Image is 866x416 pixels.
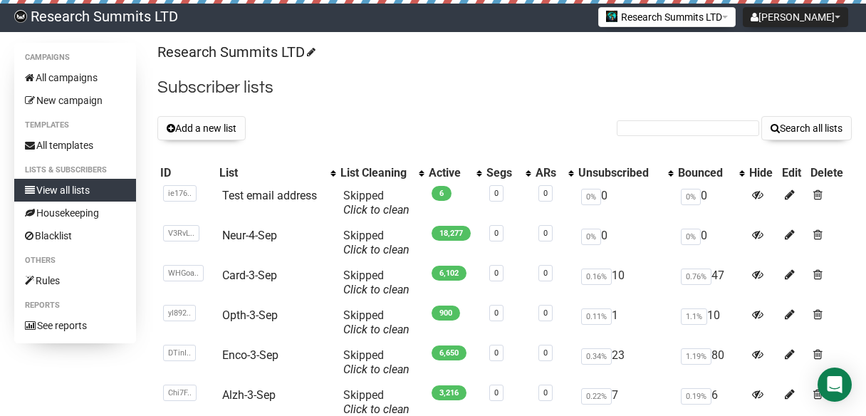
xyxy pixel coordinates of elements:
div: Active [429,166,469,180]
div: List Cleaning [340,166,412,180]
span: 0.16% [581,269,612,285]
a: 0 [543,388,548,397]
li: Reports [14,297,136,314]
a: Rules [14,269,136,292]
span: Skipped [343,308,409,336]
th: Segs: No sort applied, activate to apply an ascending sort [484,163,532,183]
th: Edit: No sort applied, sorting is disabled [779,163,808,183]
a: Enco-3-Sep [222,348,278,362]
td: 10 [575,263,675,303]
span: Skipped [343,229,409,256]
th: ARs: No sort applied, activate to apply an ascending sort [533,163,575,183]
button: [PERSON_NAME] [743,7,848,27]
div: Hide [749,166,777,180]
button: Add a new list [157,116,246,140]
a: Blacklist [14,224,136,247]
li: Lists & subscribers [14,162,136,179]
td: 0 [575,183,675,223]
span: 0% [581,229,601,245]
a: Click to clean [343,243,409,256]
a: All templates [14,134,136,157]
a: 0 [543,308,548,318]
span: ie176.. [163,185,197,202]
a: Click to clean [343,363,409,376]
span: V3RvL.. [163,225,199,241]
span: 0% [681,189,701,205]
td: 1 [575,303,675,343]
span: 0% [681,229,701,245]
button: Search all lists [761,116,852,140]
td: 23 [575,343,675,383]
span: 1.19% [681,348,711,365]
span: 1.1% [681,308,707,325]
a: Research Summits LTD [157,43,313,61]
div: Unsubscribed [578,166,661,180]
li: Campaigns [14,49,136,66]
img: 2.jpg [606,11,617,22]
button: Research Summits LTD [598,7,736,27]
h2: Subscriber lists [157,75,852,100]
a: 0 [543,229,548,238]
a: View all lists [14,179,136,202]
a: Test email address [222,189,317,202]
td: 0 [675,223,746,263]
span: yI892.. [163,305,196,321]
span: 0.19% [681,388,711,405]
span: WHGoa.. [163,265,204,281]
a: Alzh-3-Sep [222,388,276,402]
span: Skipped [343,269,409,296]
div: Bounced [678,166,731,180]
span: 3,216 [432,385,466,400]
span: Skipped [343,348,409,376]
a: 0 [494,348,499,358]
td: 0 [675,183,746,223]
span: 6,650 [432,345,466,360]
td: 10 [675,303,746,343]
a: Click to clean [343,283,409,296]
a: 0 [543,269,548,278]
a: 0 [543,189,548,198]
a: Neur-4-Sep [222,229,277,242]
a: 0 [494,229,499,238]
td: 47 [675,263,746,303]
a: All campaigns [14,66,136,89]
span: Skipped [343,189,409,217]
div: Segs [486,166,518,180]
a: Click to clean [343,203,409,217]
a: 0 [494,189,499,198]
a: Card-3-Sep [222,269,277,282]
span: 0.76% [681,269,711,285]
span: 6,102 [432,266,466,281]
th: Unsubscribed: No sort applied, activate to apply an ascending sort [575,163,675,183]
span: 0% [581,189,601,205]
span: 0.11% [581,308,612,325]
span: 0.22% [581,388,612,405]
span: 0.34% [581,348,612,365]
a: Housekeeping [14,202,136,224]
div: ID [160,166,214,180]
span: 900 [432,306,460,321]
a: 0 [494,388,499,397]
div: Open Intercom Messenger [818,368,852,402]
li: Others [14,252,136,269]
a: Opth-3-Sep [222,308,278,322]
td: 0 [575,223,675,263]
th: Bounced: No sort applied, activate to apply an ascending sort [675,163,746,183]
img: bccbfd5974049ef095ce3c15df0eef5a [14,10,27,23]
div: Edit [782,166,805,180]
span: 18,277 [432,226,471,241]
th: List: No sort applied, activate to apply an ascending sort [216,163,338,183]
div: ARs [536,166,561,180]
th: Hide: No sort applied, sorting is disabled [746,163,780,183]
a: 0 [494,269,499,278]
div: Delete [810,166,849,180]
th: List Cleaning: No sort applied, activate to apply an ascending sort [338,163,426,183]
a: 0 [494,308,499,318]
span: Chi7F.. [163,385,197,401]
a: New campaign [14,89,136,112]
th: Active: No sort applied, activate to apply an ascending sort [426,163,484,183]
td: 80 [675,343,746,383]
a: Click to clean [343,323,409,336]
th: ID: No sort applied, sorting is disabled [157,163,216,183]
span: Skipped [343,388,409,416]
